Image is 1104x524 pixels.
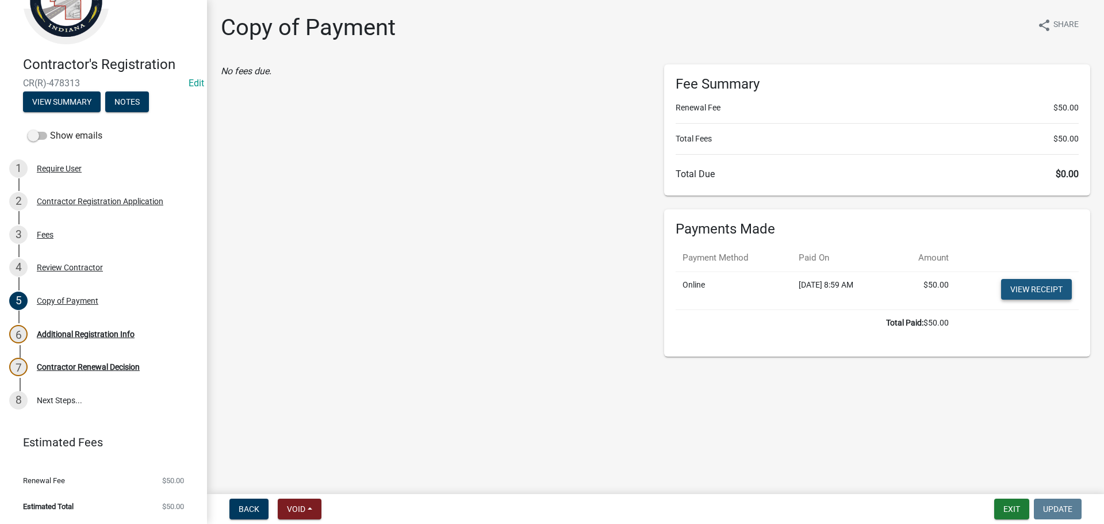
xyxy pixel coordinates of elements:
wm-modal-confirm: Edit Application Number [189,78,204,89]
div: Review Contractor [37,263,103,271]
button: Void [278,499,321,519]
span: Estimated Total [23,503,74,510]
h4: Contractor's Registration [23,56,198,73]
div: Contractor Registration Application [37,197,163,205]
li: Renewal Fee [676,102,1079,114]
span: Renewal Fee [23,477,65,484]
div: 7 [9,358,28,376]
span: $50.00 [162,503,184,510]
span: Share [1053,18,1079,32]
label: Show emails [28,129,102,143]
i: share [1037,18,1051,32]
div: Fees [37,231,53,239]
div: Copy of Payment [37,297,98,305]
li: Total Fees [676,133,1079,145]
wm-modal-confirm: Notes [105,98,149,107]
h6: Payments Made [676,221,1079,238]
th: Amount [891,244,956,271]
div: 1 [9,159,28,178]
button: shareShare [1028,14,1088,36]
div: 5 [9,292,28,310]
span: Back [239,504,259,514]
td: Online [676,271,792,309]
b: Total Paid: [886,318,923,327]
div: 3 [9,225,28,244]
span: Void [287,504,305,514]
button: View Summary [23,91,101,112]
button: Back [229,499,269,519]
span: $0.00 [1056,169,1079,179]
wm-modal-confirm: Summary [23,98,101,107]
h1: Copy of Payment [221,14,396,41]
a: View receipt [1001,279,1072,300]
span: $50.00 [1053,133,1079,145]
div: Additional Registration Info [37,330,135,338]
td: [DATE] 8:59 AM [792,271,891,309]
span: CR(R)-478313 [23,78,184,89]
th: Payment Method [676,244,792,271]
th: Paid On [792,244,891,271]
td: $50.00 [676,309,956,336]
button: Notes [105,91,149,112]
div: Require User [37,165,82,173]
a: Edit [189,78,204,89]
div: 6 [9,325,28,343]
button: Exit [994,499,1029,519]
span: $50.00 [162,477,184,484]
span: Update [1043,504,1072,514]
div: 4 [9,258,28,277]
div: Contractor Renewal Decision [37,363,140,371]
span: $50.00 [1053,102,1079,114]
i: No fees due. [221,66,271,77]
div: 8 [9,391,28,410]
h6: Fee Summary [676,76,1079,93]
td: $50.00 [891,271,956,309]
div: 2 [9,192,28,211]
button: Update [1034,499,1082,519]
h6: Total Due [676,169,1079,179]
a: Estimated Fees [9,431,189,454]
